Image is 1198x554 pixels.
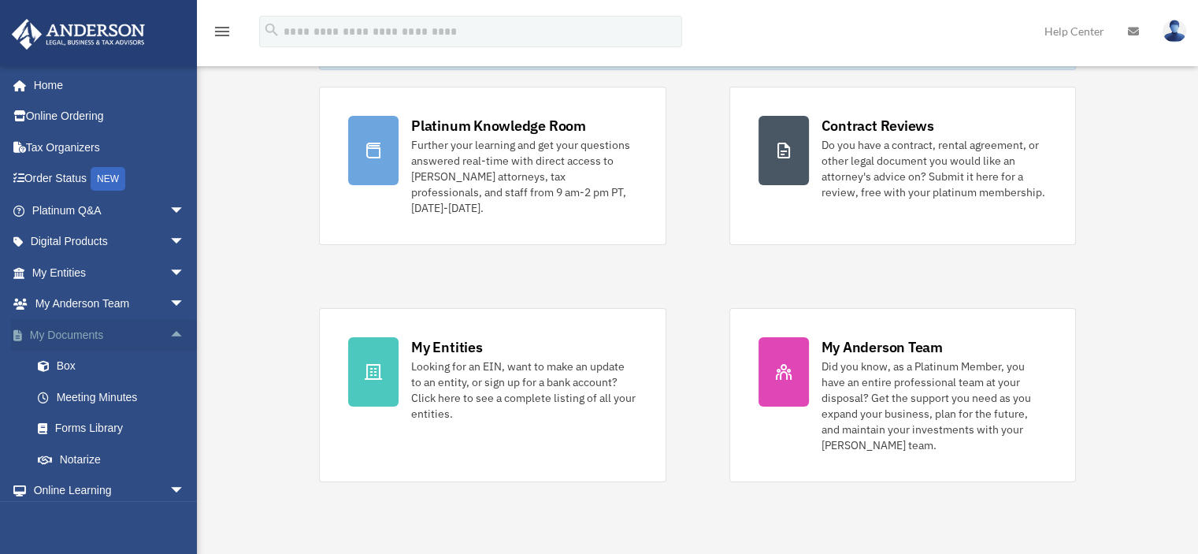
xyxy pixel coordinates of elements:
[11,69,201,101] a: Home
[822,359,1047,453] div: Did you know, as a Platinum Member, you have an entire professional team at your disposal? Get th...
[22,413,209,444] a: Forms Library
[7,19,150,50] img: Anderson Advisors Platinum Portal
[822,116,934,136] div: Contract Reviews
[22,381,209,413] a: Meeting Minutes
[729,308,1076,482] a: My Anderson Team Did you know, as a Platinum Member, you have an entire professional team at your...
[411,337,482,357] div: My Entities
[319,308,666,482] a: My Entities Looking for an EIN, want to make an update to an entity, or sign up for a bank accoun...
[22,351,209,382] a: Box
[169,288,201,321] span: arrow_drop_down
[11,101,209,132] a: Online Ordering
[169,226,201,258] span: arrow_drop_down
[11,226,209,258] a: Digital Productsarrow_drop_down
[11,195,209,226] a: Platinum Q&Aarrow_drop_down
[1163,20,1186,43] img: User Pic
[169,475,201,508] span: arrow_drop_down
[729,87,1076,245] a: Contract Reviews Do you have a contract, rental agreement, or other legal document you would like...
[213,22,232,41] i: menu
[11,132,209,163] a: Tax Organizers
[11,475,209,507] a: Online Learningarrow_drop_down
[411,359,636,422] div: Looking for an EIN, want to make an update to an entity, or sign up for a bank account? Click her...
[169,319,201,351] span: arrow_drop_up
[213,28,232,41] a: menu
[822,137,1047,200] div: Do you have a contract, rental agreement, or other legal document you would like an attorney's ad...
[411,137,636,216] div: Further your learning and get your questions answered real-time with direct access to [PERSON_NAM...
[11,163,209,195] a: Order StatusNEW
[411,116,586,136] div: Platinum Knowledge Room
[169,257,201,289] span: arrow_drop_down
[11,288,209,320] a: My Anderson Teamarrow_drop_down
[22,444,209,475] a: Notarize
[11,257,209,288] a: My Entitiesarrow_drop_down
[822,337,943,357] div: My Anderson Team
[169,195,201,227] span: arrow_drop_down
[319,87,666,245] a: Platinum Knowledge Room Further your learning and get your questions answered real-time with dire...
[91,167,125,191] div: NEW
[11,319,209,351] a: My Documentsarrow_drop_up
[263,21,280,39] i: search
